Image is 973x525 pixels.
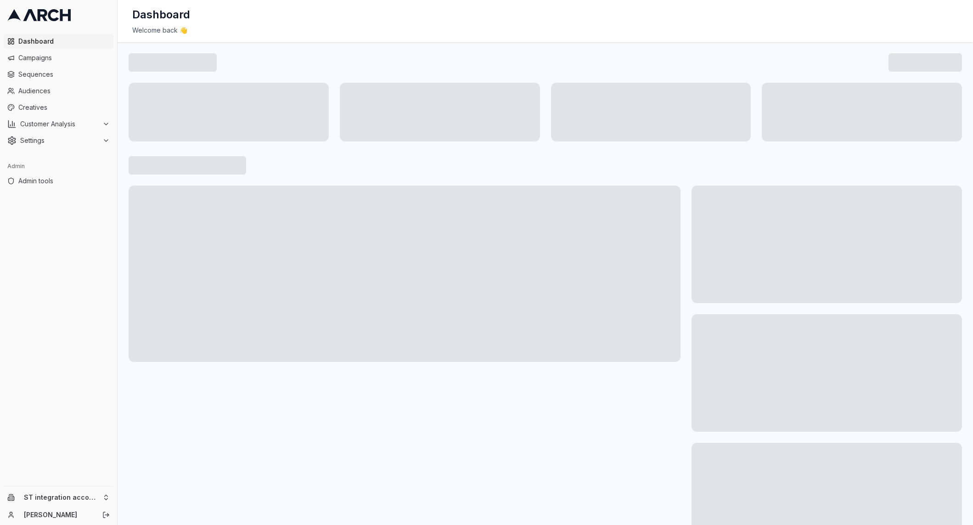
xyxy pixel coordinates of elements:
[4,174,113,188] a: Admin tools
[18,70,110,79] span: Sequences
[18,53,110,62] span: Campaigns
[4,34,113,49] a: Dashboard
[24,493,99,502] span: ST integration account
[4,490,113,505] button: ST integration account
[18,103,110,112] span: Creatives
[24,510,92,519] a: [PERSON_NAME]
[4,100,113,115] a: Creatives
[4,159,113,174] div: Admin
[100,508,112,521] button: Log out
[20,136,99,145] span: Settings
[132,7,190,22] h1: Dashboard
[4,51,113,65] a: Campaigns
[4,84,113,98] a: Audiences
[4,117,113,131] button: Customer Analysis
[18,86,110,96] span: Audiences
[4,67,113,82] a: Sequences
[18,37,110,46] span: Dashboard
[4,133,113,148] button: Settings
[18,176,110,186] span: Admin tools
[20,119,99,129] span: Customer Analysis
[132,26,958,35] div: Welcome back 👋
